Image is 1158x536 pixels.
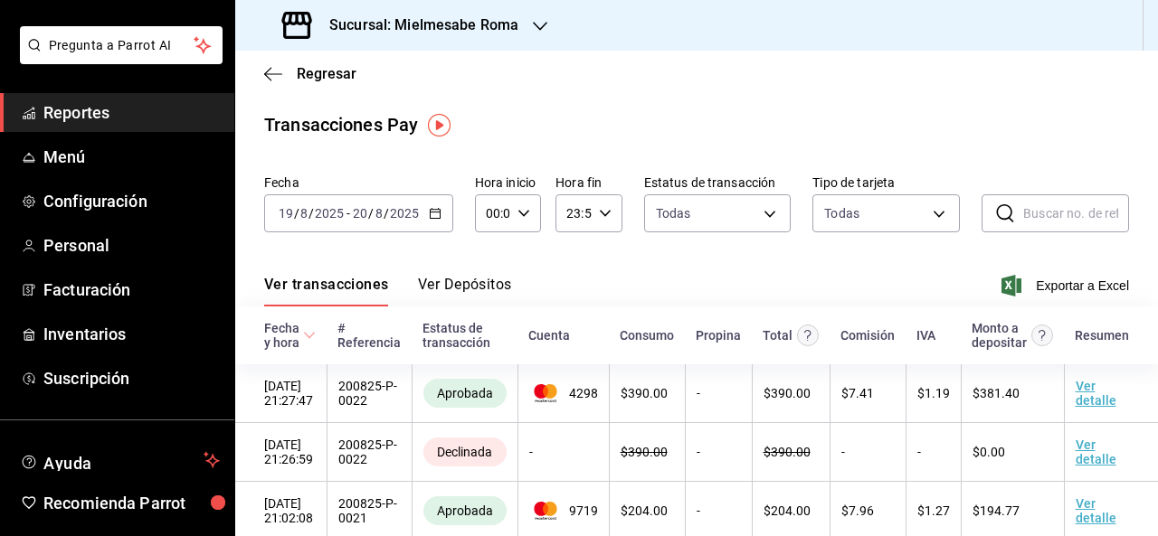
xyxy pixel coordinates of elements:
[841,503,874,518] span: $ 7.96
[428,114,451,136] img: Tooltip marker
[418,276,512,306] button: Ver Depósitos
[644,176,792,189] label: Estatus de transacción
[430,386,500,400] span: Aprobada
[555,176,622,189] label: Hora fin
[264,321,316,350] span: Fecha y hora
[917,386,950,400] span: $ 1.19
[264,276,389,306] button: Ver transacciones
[20,26,223,64] button: Pregunta a Parrot AI
[797,324,819,346] svg: Este monto equivale al total pagado por el comensal antes de aplicar Comisión e IVA.
[961,423,1064,482] td: $0.00
[430,445,499,459] span: Declinada
[297,65,356,82] span: Regresar
[346,206,350,221] span: -
[764,503,811,518] span: $ 204.00
[294,206,299,221] span: /
[43,100,220,125] span: Reportes
[1031,324,1053,346] svg: Este es el monto resultante del total pagado menos comisión e IVA. Esta será la parte que se depo...
[973,503,1020,518] span: $ 194.77
[656,204,691,222] span: Todas
[696,328,741,343] div: Propina
[529,502,598,520] span: 9719
[620,328,674,343] div: Consumo
[278,206,294,221] input: --
[43,189,220,213] span: Configuración
[327,364,412,423] td: 200825-P-0022
[13,49,223,68] a: Pregunta a Parrot AI
[1075,328,1129,343] div: Resumen
[423,437,507,466] div: Transacciones declinadas por el banco emisor. No se hace ningún cargo al tarjetahabiente ni al co...
[43,322,220,346] span: Inventarios
[1076,496,1116,525] a: Ver detalle
[906,423,961,482] td: -
[621,386,668,400] span: $ 390.00
[352,206,368,221] input: --
[235,364,327,423] td: [DATE] 21:27:47
[528,328,570,343] div: Cuenta
[43,233,220,258] span: Personal
[517,423,609,482] td: -
[315,14,518,36] h3: Sucursal: Mielmesabe Roma
[389,206,420,221] input: ----
[264,176,453,189] label: Fecha
[621,503,668,518] span: $ 204.00
[763,328,793,343] div: Total
[43,277,220,302] span: Facturación
[368,206,374,221] span: /
[430,503,500,518] span: Aprobada
[299,206,308,221] input: --
[49,36,195,55] span: Pregunta a Parrot AI
[1076,379,1116,408] a: Ver detalle
[1023,195,1129,231] input: Buscar no. de referencia
[264,321,299,350] div: Fecha y hora
[621,445,668,459] span: $ 390.00
[422,321,507,350] div: Estatus de transacción
[43,366,220,390] span: Suscripción
[824,204,859,222] div: Todas
[327,423,412,482] td: 200825-P-0022
[43,449,196,471] span: Ayuda
[685,423,752,482] td: -
[314,206,345,221] input: ----
[973,386,1020,400] span: $ 381.40
[916,328,935,343] div: IVA
[384,206,389,221] span: /
[475,176,541,189] label: Hora inicio
[1076,437,1116,466] a: Ver detalle
[423,379,507,408] div: Transacciones cobradas de manera exitosa.
[841,386,874,400] span: $ 7.41
[972,321,1027,350] div: Monto a depositar
[264,111,418,138] div: Transacciones Pay
[337,321,401,350] div: # Referencia
[830,423,906,482] td: -
[1005,275,1129,296] button: Exportar a Excel
[308,206,314,221] span: /
[235,423,327,482] td: [DATE] 21:26:59
[529,384,598,402] span: 4298
[423,496,507,525] div: Transacciones cobradas de manera exitosa.
[764,386,811,400] span: $ 390.00
[764,445,811,459] span: $ 390.00
[264,65,356,82] button: Regresar
[917,503,950,518] span: $ 1.27
[43,491,220,515] span: Recomienda Parrot
[375,206,384,221] input: --
[685,364,752,423] td: -
[812,176,960,189] label: Tipo de tarjeta
[264,276,512,306] div: navigation tabs
[43,145,220,169] span: Menú
[840,328,895,343] div: Comisión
